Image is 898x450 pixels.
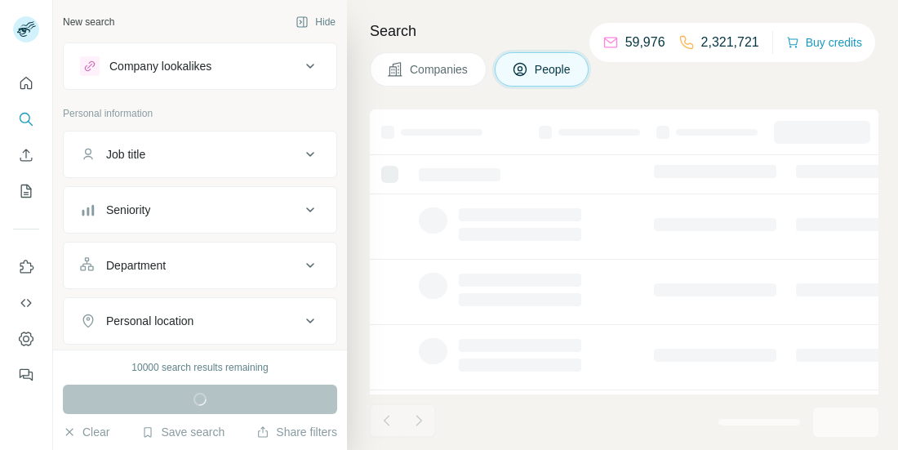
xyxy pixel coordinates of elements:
[64,135,336,174] button: Job title
[106,146,145,163] div: Job title
[701,33,759,52] p: 2,321,721
[106,257,166,274] div: Department
[370,20,878,42] h4: Search
[64,246,336,285] button: Department
[625,33,665,52] p: 59,976
[63,424,109,440] button: Clear
[109,58,211,74] div: Company lookalikes
[13,176,39,206] button: My lists
[13,324,39,354] button: Dashboard
[13,252,39,282] button: Use Surfe on LinkedIn
[131,360,268,375] div: 10000 search results remaining
[535,61,572,78] span: People
[64,301,336,341] button: Personal location
[13,69,39,98] button: Quick start
[63,106,337,121] p: Personal information
[13,140,39,170] button: Enrich CSV
[106,202,150,218] div: Seniority
[13,105,39,134] button: Search
[13,360,39,390] button: Feedback
[106,313,193,329] div: Personal location
[256,424,337,440] button: Share filters
[141,424,224,440] button: Save search
[64,47,336,86] button: Company lookalikes
[284,10,347,34] button: Hide
[410,61,469,78] span: Companies
[63,15,114,29] div: New search
[786,31,862,54] button: Buy credits
[13,288,39,318] button: Use Surfe API
[64,190,336,229] button: Seniority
